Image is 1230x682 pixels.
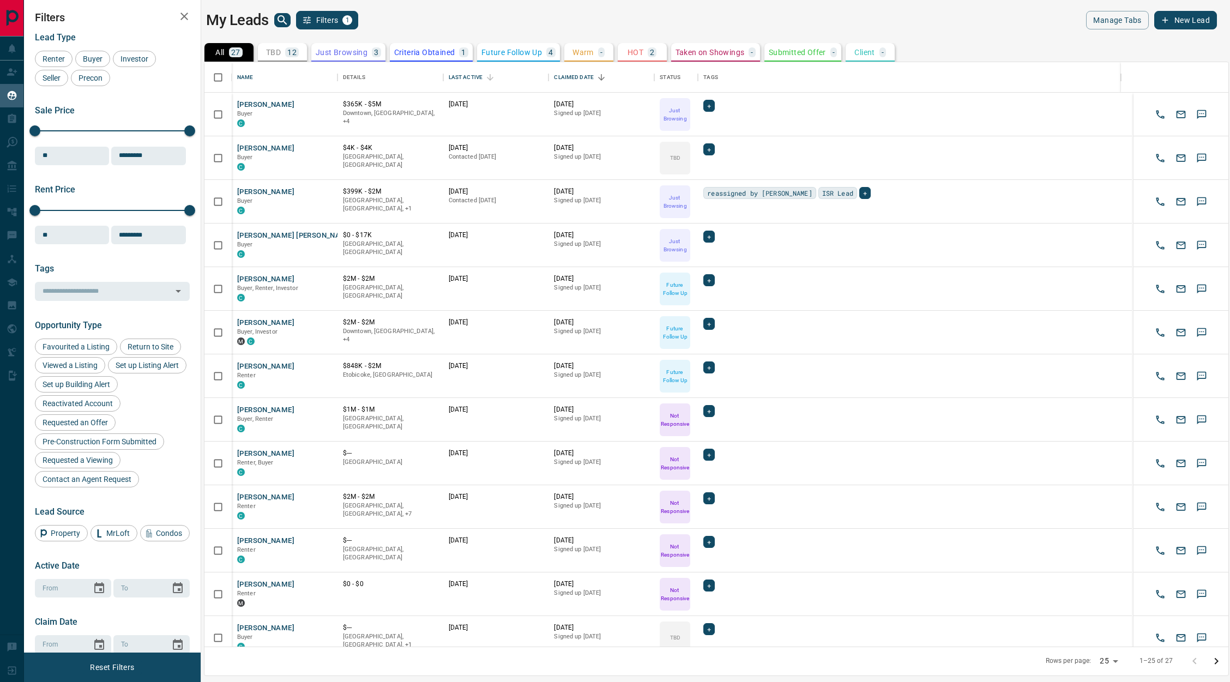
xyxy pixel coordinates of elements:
[751,49,753,56] p: -
[882,49,884,56] p: -
[237,405,294,415] button: [PERSON_NAME]
[343,62,365,93] div: Details
[449,492,544,502] p: [DATE]
[39,380,114,389] span: Set up Building Alert
[237,328,278,335] span: Buyer, Investor
[39,399,117,408] span: Reactivated Account
[1173,499,1189,515] button: Email
[703,318,715,330] div: +
[39,361,101,370] span: Viewed a Listing
[35,414,116,431] div: Requested an Offer
[1175,589,1186,600] svg: Email
[35,184,75,195] span: Rent Price
[1175,502,1186,512] svg: Email
[703,449,715,461] div: +
[481,49,542,56] p: Future Follow Up
[39,437,160,446] span: Pre-Construction Form Submitted
[1152,542,1168,559] button: Call
[707,406,711,417] span: +
[707,449,711,460] span: +
[554,414,649,423] p: Signed up [DATE]
[449,231,544,240] p: [DATE]
[171,283,186,299] button: Open
[554,492,649,502] p: [DATE]
[231,49,240,56] p: 27
[1175,545,1186,556] svg: Email
[167,577,189,599] button: Choose date
[1095,653,1122,669] div: 25
[39,74,64,82] span: Seller
[1173,586,1189,602] button: Email
[88,634,110,656] button: Choose date
[1152,499,1168,515] button: Call
[1152,630,1168,646] button: Call
[1175,414,1186,425] svg: Email
[124,342,177,351] span: Return to Site
[449,449,544,458] p: [DATE]
[1193,542,1210,559] button: SMS
[274,13,291,27] button: search button
[1175,371,1186,382] svg: Email
[343,536,438,545] p: $---
[237,415,274,423] span: Buyer, Renter
[237,294,245,301] div: condos.ca
[859,187,871,199] div: +
[35,51,73,67] div: Renter
[35,70,68,86] div: Seller
[661,324,689,341] p: Future Follow Up
[266,49,281,56] p: TBD
[449,361,544,371] p: [DATE]
[343,449,438,458] p: $---
[1152,106,1168,123] button: Call
[1193,499,1210,515] button: SMS
[854,49,875,56] p: Client
[140,525,190,541] div: Condos
[554,458,649,467] p: Signed up [DATE]
[343,458,438,467] p: [GEOGRAPHIC_DATA]
[483,70,498,85] button: Sort
[343,371,438,379] p: Etobicoke, [GEOGRAPHIC_DATA]
[1155,502,1166,512] svg: Call
[554,318,649,327] p: [DATE]
[237,241,253,248] span: Buyer
[449,100,544,109] p: [DATE]
[91,525,137,541] div: MrLoft
[449,196,544,205] p: Contacted [DATE]
[79,55,106,63] span: Buyer
[1152,150,1168,166] button: Call
[707,580,711,591] span: +
[703,405,715,417] div: +
[449,318,544,327] p: [DATE]
[237,318,294,328] button: [PERSON_NAME]
[1155,632,1166,643] svg: Call
[554,196,649,205] p: Signed up [DATE]
[1152,455,1168,472] button: Call
[108,357,186,373] div: Set up Listing Alert
[707,100,711,111] span: +
[237,492,294,503] button: [PERSON_NAME]
[102,529,134,538] span: MrLoft
[237,580,294,590] button: [PERSON_NAME]
[35,263,54,274] span: Tags
[237,546,256,553] span: Renter
[1175,327,1186,338] svg: Email
[1193,630,1210,646] button: SMS
[237,285,298,292] span: Buyer, Renter, Investor
[247,337,255,345] div: condos.ca
[661,499,689,515] p: Not Responsive
[661,194,689,210] p: Just Browsing
[1193,150,1210,166] button: SMS
[39,55,69,63] span: Renter
[1196,632,1207,643] svg: Sms
[71,70,110,86] div: Precon
[343,318,438,327] p: $2M - $2M
[554,143,649,153] p: [DATE]
[554,153,649,161] p: Signed up [DATE]
[1175,283,1186,294] svg: Email
[1193,194,1210,210] button: SMS
[1155,371,1166,382] svg: Call
[554,545,649,554] p: Signed up [DATE]
[703,231,715,243] div: +
[1152,412,1168,428] button: Call
[35,395,120,412] div: Reactivated Account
